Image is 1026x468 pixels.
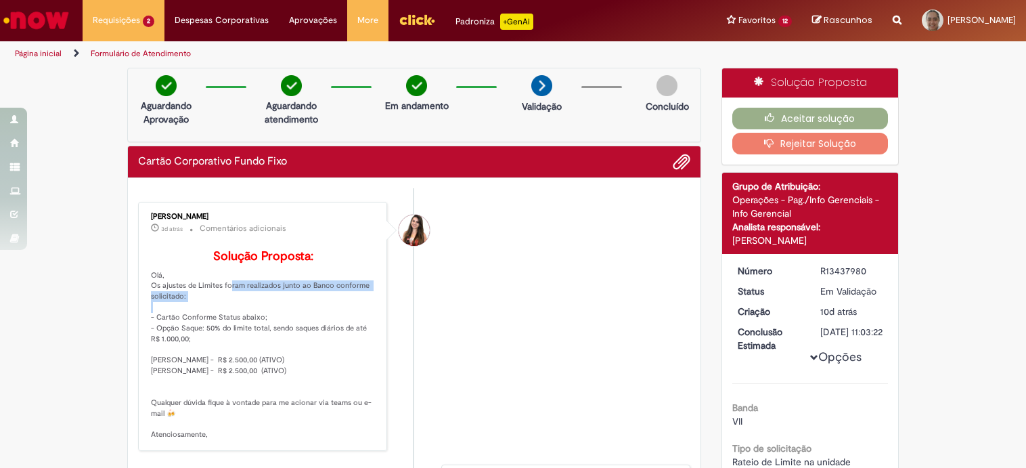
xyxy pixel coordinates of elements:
div: Operações - Pag./Info Gerenciais - Info Gerencial [732,193,889,220]
p: Aguardando atendimento [259,99,324,126]
span: Rascunhos [824,14,872,26]
dt: Criação [728,305,811,318]
span: 10d atrás [820,305,857,318]
span: 12 [778,16,792,27]
p: Em andamento [385,99,449,112]
dt: Número [728,264,811,278]
div: Padroniza [455,14,533,30]
b: Solução Proposta: [213,249,313,264]
span: Requisições [93,14,140,27]
dt: Conclusão Estimada [728,325,811,352]
time: 28/08/2025 09:46:48 [161,225,183,233]
img: check-circle-green.png [156,75,177,96]
img: check-circle-green.png [406,75,427,96]
span: Aprovações [289,14,337,27]
div: Em Validação [820,284,883,298]
button: Rejeitar Solução [732,133,889,154]
p: Olá, Os ajustes de Limites foram realizados junto ao Banco conforme solicitado: - Cartão Conforme... [151,250,376,440]
div: Grupo de Atribuição: [732,179,889,193]
div: [PERSON_NAME] [151,213,376,221]
div: Analista responsável: [732,220,889,234]
span: Rateio de Limite na unidade [732,456,851,468]
small: Comentários adicionais [200,223,286,234]
img: click_logo_yellow_360x200.png [399,9,435,30]
img: check-circle-green.png [281,75,302,96]
img: arrow-next.png [531,75,552,96]
img: ServiceNow [1,7,71,34]
a: Rascunhos [812,14,872,27]
span: VII [732,415,742,427]
div: Thais Dos Santos [399,215,430,246]
button: Aceitar solução [732,108,889,129]
time: 21/08/2025 18:20:53 [820,305,857,318]
p: Validação [522,100,562,113]
a: Página inicial [15,48,62,59]
span: Despesas Corporativas [175,14,269,27]
img: img-circle-grey.png [656,75,677,96]
div: Solução Proposta [722,68,899,98]
p: Concluído [646,100,689,113]
span: 3d atrás [161,225,183,233]
h2: Cartão Corporativo Fundo Fixo Histórico de tíquete [138,156,287,168]
b: Tipo de solicitação [732,442,811,454]
span: More [357,14,378,27]
span: Favoritos [738,14,776,27]
a: Formulário de Atendimento [91,48,191,59]
div: [DATE] 11:03:22 [820,325,883,339]
p: Aguardando Aprovação [133,99,199,126]
p: +GenAi [500,14,533,30]
button: Adicionar anexos [673,153,690,171]
b: Banda [732,402,758,414]
div: [PERSON_NAME] [732,234,889,247]
div: 21/08/2025 18:20:53 [820,305,883,318]
dt: Status [728,284,811,298]
ul: Trilhas de página [10,41,674,66]
span: [PERSON_NAME] [947,14,1016,26]
span: 2 [143,16,154,27]
div: R13437980 [820,264,883,278]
